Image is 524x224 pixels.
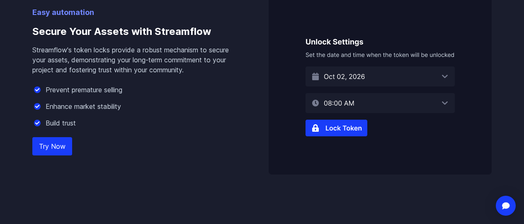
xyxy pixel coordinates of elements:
[46,101,121,111] p: Enhance market stability
[496,196,516,216] div: Open Intercom Messenger
[32,137,72,155] a: Try Now
[46,118,76,128] p: Build trust
[32,45,242,75] p: Streamflow's token locks provide a robust mechanism to secure your assets, demonstrating your lon...
[46,85,122,95] p: Prevent premature selling
[32,7,242,18] p: Easy automation
[32,18,242,45] h3: Secure Your Assets with Streamflow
